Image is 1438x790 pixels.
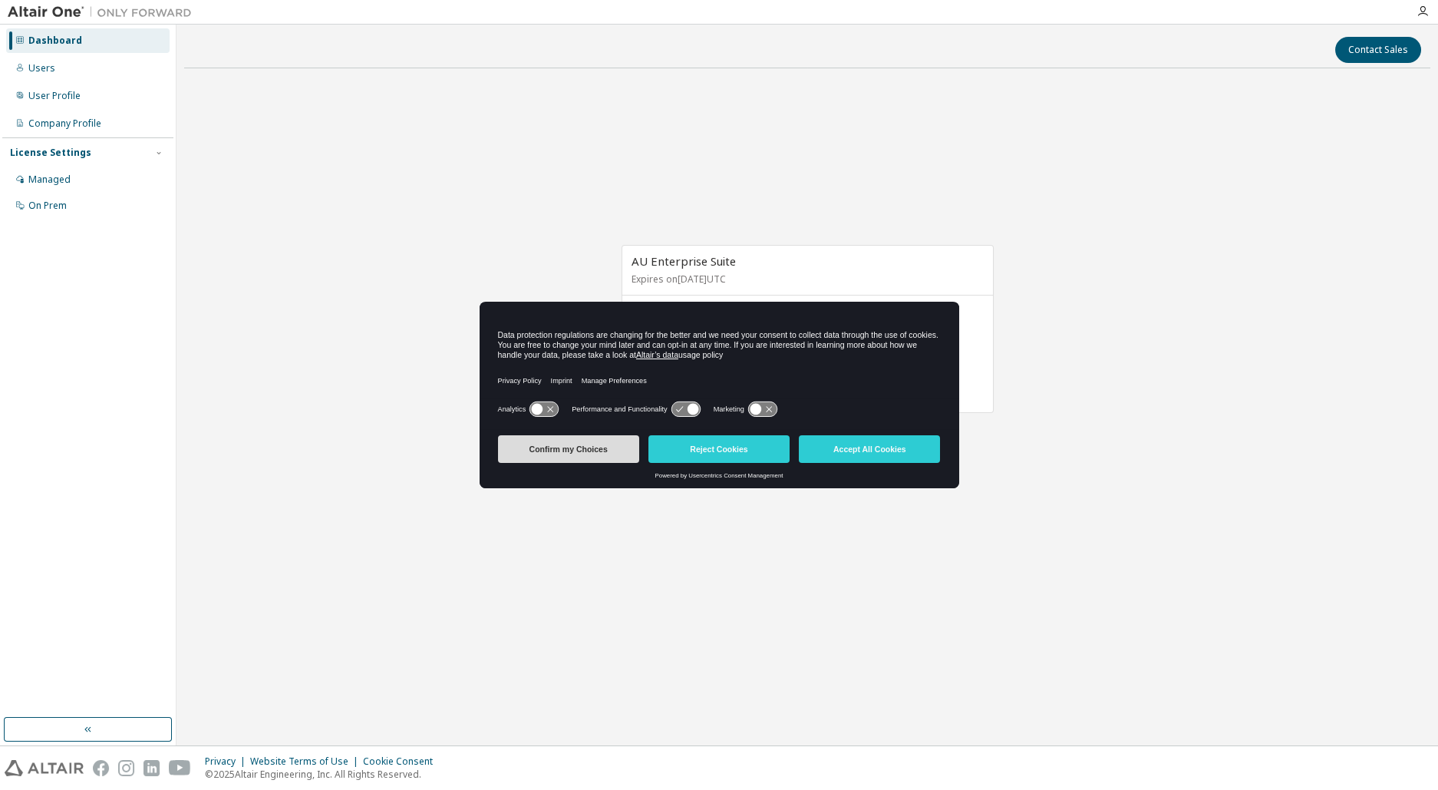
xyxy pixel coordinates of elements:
[118,760,134,776] img: instagram.svg
[8,5,200,20] img: Altair One
[250,755,363,768] div: Website Terms of Use
[28,90,81,102] div: User Profile
[10,147,91,159] div: License Settings
[205,755,250,768] div: Privacy
[93,760,109,776] img: facebook.svg
[28,200,67,212] div: On Prem
[5,760,84,776] img: altair_logo.svg
[632,253,736,269] span: AU Enterprise Suite
[143,760,160,776] img: linkedin.svg
[363,755,442,768] div: Cookie Consent
[28,117,101,130] div: Company Profile
[169,760,191,776] img: youtube.svg
[205,768,442,781] p: © 2025 Altair Engineering, Inc. All Rights Reserved.
[28,62,55,74] div: Users
[632,273,980,286] p: Expires on [DATE] UTC
[28,174,71,186] div: Managed
[1335,37,1421,63] button: Contact Sales
[28,35,82,47] div: Dashboard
